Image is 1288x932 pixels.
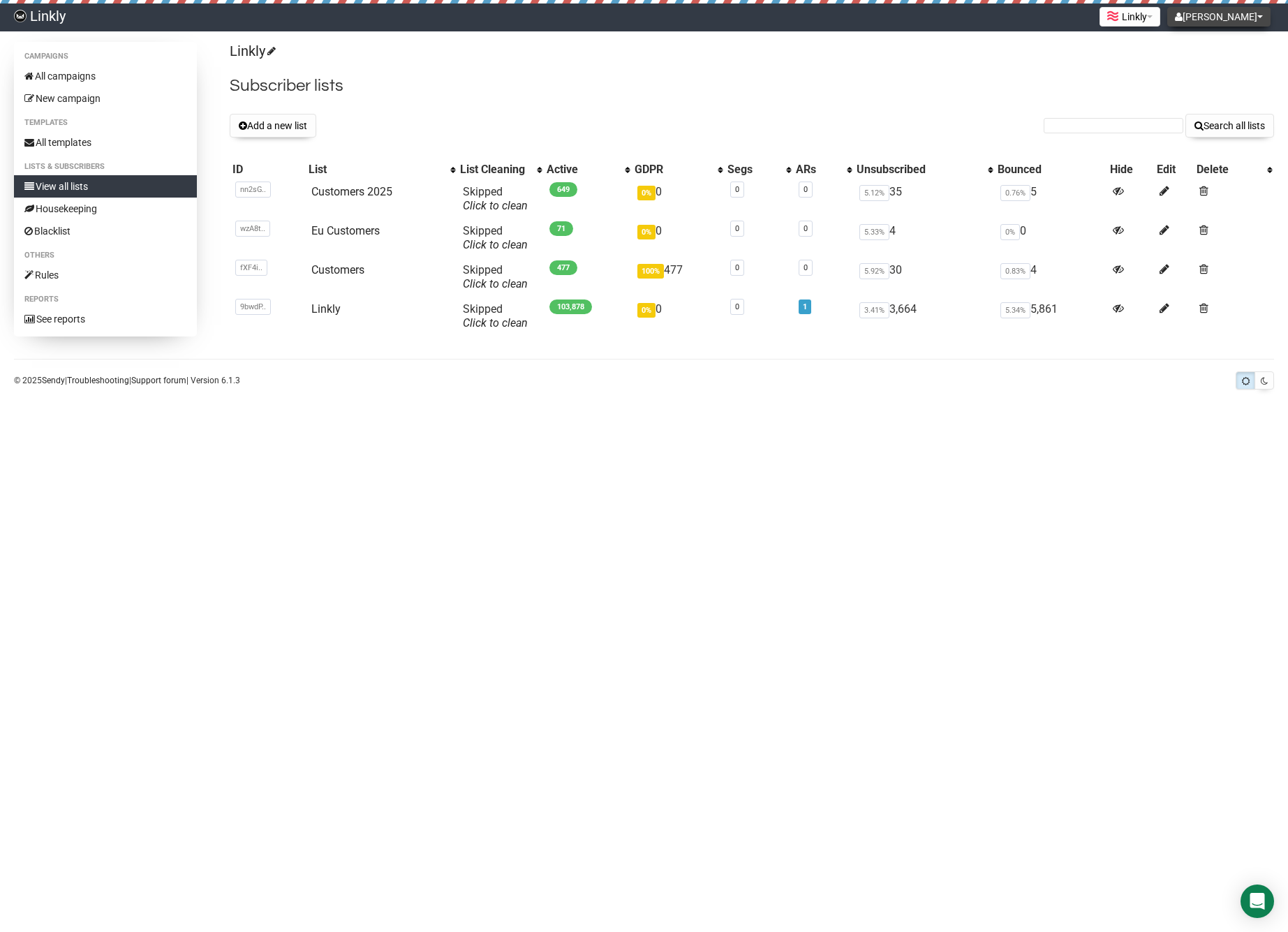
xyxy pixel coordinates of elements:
[854,219,995,258] td: 4
[1000,263,1030,279] span: 0.83%
[1100,7,1160,27] button: Linkly
[1000,185,1030,201] span: 0.76%
[637,303,656,318] span: 0%
[230,114,316,138] button: Add a new list
[306,160,457,179] th: List: No sort applied, activate to apply an ascending sort
[14,87,197,110] a: New campaign
[14,65,197,87] a: All campaigns
[463,238,528,251] a: Click to clean
[460,163,530,177] div: List Cleaning
[632,297,725,336] td: 0
[735,185,739,194] a: 0
[457,160,544,179] th: List Cleaning: No sort applied, activate to apply an ascending sort
[1154,160,1194,179] th: Edit: No sort applied, sorting is disabled
[727,163,779,177] div: Segs
[14,264,197,286] a: Rules
[232,163,304,177] div: ID
[1107,160,1154,179] th: Hide: No sort applied, sorting is disabled
[230,73,1274,98] h2: Subscriber lists
[1185,114,1274,138] button: Search all lists
[1000,224,1020,240] span: 0%
[859,185,889,201] span: 5.12%
[235,260,267,276] span: fXF4i..
[735,224,739,233] a: 0
[131,376,186,385] a: Support forum
[14,291,197,308] li: Reports
[854,179,995,219] td: 35
[14,131,197,154] a: All templates
[796,163,840,177] div: ARs
[632,258,725,297] td: 477
[859,263,889,279] span: 5.92%
[463,277,528,290] a: Click to clean
[14,247,197,264] li: Others
[549,299,592,314] span: 103,878
[14,10,27,22] img: 57a56988a6c8821a8b9572b59b5bf67f
[995,160,1107,179] th: Bounced: No sort applied, sorting is disabled
[1157,163,1191,177] div: Edit
[235,182,271,198] span: nn2sG..
[995,219,1107,258] td: 0
[854,258,995,297] td: 30
[463,224,528,251] span: Skipped
[311,302,341,316] a: Linkly
[463,263,528,290] span: Skipped
[1000,302,1030,318] span: 5.34%
[793,160,854,179] th: ARs: No sort applied, activate to apply an ascending sort
[859,302,889,318] span: 3.41%
[544,160,632,179] th: Active: No sort applied, activate to apply an ascending sort
[632,219,725,258] td: 0
[854,297,995,336] td: 3,664
[230,160,306,179] th: ID: No sort applied, sorting is disabled
[635,163,711,177] div: GDPR
[995,179,1107,219] td: 5
[637,225,656,239] span: 0%
[311,185,392,198] a: Customers 2025
[725,160,793,179] th: Segs: No sort applied, activate to apply an ascending sort
[463,185,528,212] span: Skipped
[637,186,656,200] span: 0%
[14,48,197,65] li: Campaigns
[735,263,739,272] a: 0
[463,302,528,330] span: Skipped
[804,263,808,272] a: 0
[14,373,240,388] p: © 2025 | | | Version 6.1.3
[463,199,528,212] a: Click to clean
[854,160,995,179] th: Unsubscribed: No sort applied, activate to apply an ascending sort
[1167,7,1271,27] button: [PERSON_NAME]
[235,221,270,237] span: wzA8t..
[803,302,807,311] a: 1
[804,224,808,233] a: 0
[1197,163,1260,177] div: Delete
[14,114,197,131] li: Templates
[14,220,197,242] a: Blacklist
[1194,160,1274,179] th: Delete: No sort applied, activate to apply an ascending sort
[998,163,1104,177] div: Bounced
[311,224,380,237] a: Eu Customers
[632,179,725,219] td: 0
[235,299,271,315] span: 9bwdP..
[632,160,725,179] th: GDPR: No sort applied, activate to apply an ascending sort
[735,302,739,311] a: 0
[1241,885,1274,918] div: Open Intercom Messenger
[14,175,197,198] a: View all lists
[14,308,197,330] a: See reports
[230,43,274,59] a: Linkly
[995,297,1107,336] td: 5,861
[311,263,364,276] a: Customers
[549,182,577,197] span: 649
[857,163,981,177] div: Unsubscribed
[14,198,197,220] a: Housekeeping
[1110,163,1151,177] div: Hide
[995,258,1107,297] td: 4
[547,163,618,177] div: Active
[804,185,808,194] a: 0
[549,221,573,236] span: 71
[67,376,129,385] a: Troubleshooting
[14,158,197,175] li: Lists & subscribers
[42,376,65,385] a: Sendy
[637,264,664,279] span: 100%
[859,224,889,240] span: 5.33%
[549,260,577,275] span: 477
[309,163,443,177] div: List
